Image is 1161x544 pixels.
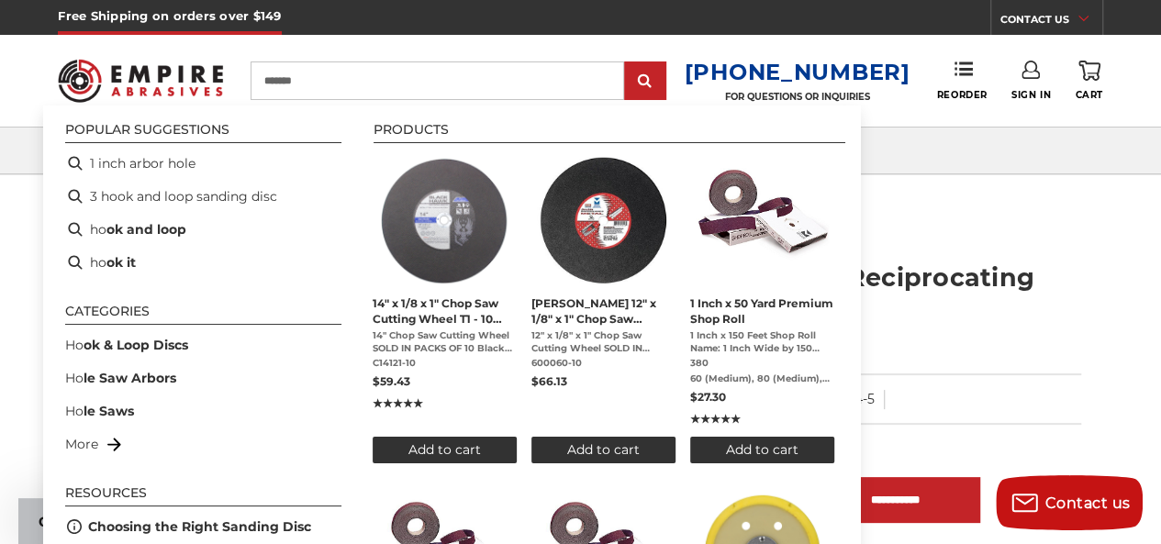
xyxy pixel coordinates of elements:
img: 12" x 1/8" x 1" Stationary Chop Saw Blade [537,154,670,287]
li: Choosing the Right Sanding Disc [58,510,349,543]
li: 1 Inch x 50 Yard Premium Shop Roll [683,147,842,471]
span: 14" x 1/8 x 1" Chop Saw Cutting Wheel T1 - 10 Pack [373,295,517,327]
b: ok it [106,253,136,272]
a: Cart [1076,61,1103,101]
a: Reorder [937,61,988,100]
li: Resources [65,486,341,506]
span: ★★★★★ [690,411,741,427]
b: le Saw Arbors [84,370,176,386]
li: Mercer 12" x 1/8" x 1" Chop Saw Cutting Wheel - 10 Pack [524,147,683,471]
img: Empire Abrasives [58,49,222,113]
a: CONTACT US [1000,9,1102,35]
span: Sign In [1011,89,1051,101]
a: Mercer 12" x 1/8" x 1" Chop Saw Cutting Wheel - 10 Pack [531,154,675,463]
li: hook and loop [58,213,349,246]
span: [PERSON_NAME] 12" x 1/8" x 1" Chop Saw Cutting Wheel - 10 Pack [531,295,675,327]
a: Choosing the Right Sanding Disc [88,517,311,537]
span: 60 (Medium), 80 (Medium), 100 (Medium), 120 (Fine), 150 (Fine), 180 (Very Fine), 220 (Very Fine),... [690,372,834,385]
b: le Saws [84,403,134,419]
input: Submit [627,63,664,100]
span: 1 Inch x 150 Feet Shop Roll Name: 1 Inch Wide by 150 foot long Aluminum Oxide Shop Roll Descripti... [690,329,834,355]
span: Contact us [1045,494,1131,512]
a: Hole Saw Arbors [65,369,176,388]
p: FOR QUESTIONS OR INQUIRIES [684,91,910,103]
span: 1 Inch x 50 Yard Premium Shop Roll [690,295,834,327]
span: 600060-10 [531,357,675,370]
button: Add to cart [690,437,834,463]
li: Hole Saw Arbors [58,361,349,394]
span: Cart [1076,89,1103,101]
li: Hook & Loop Discs [58,328,349,361]
span: 12" x 1/8" x 1" Chop Saw Cutting Wheel SOLD IN PACKS OF 10 [PERSON_NAME] 12 inch Chop Saw Blades ... [531,329,675,355]
span: C14121-10 [373,357,517,370]
button: Add to cart [373,437,517,463]
a: Hole Saws [65,402,134,421]
button: Contact us [996,475,1143,530]
img: 14 Inch Chop Saw Wheel [378,154,511,287]
li: Hole Saws [58,394,349,427]
a: Hook & Loop Discs [65,336,188,355]
li: Products [374,123,845,143]
a: [PHONE_NUMBER] [684,59,910,85]
span: $66.13 [531,374,567,388]
li: 1 inch arbor hole [58,147,349,180]
span: 14" Chop Saw Cutting Wheel SOLD IN PACKS OF 10 Black Hawk 14 Inch Chop Saw Blades are the largest... [373,329,517,355]
b: ok & Loop Discs [84,337,188,353]
span: $59.43 [373,374,410,388]
span: ★★★★★ [373,395,423,412]
div: Get Free ShippingClose teaser [18,498,187,544]
li: 3 hook and loop sanding disc [58,180,349,213]
a: 14" x 1/8 x 1" Chop Saw Cutting Wheel T1 - 10 Pack [373,154,517,463]
li: Popular suggestions [65,123,341,143]
span: Get Free Shipping [39,513,168,530]
li: More [58,427,349,461]
b: ok and loop [106,220,186,239]
span: $27.30 [690,390,726,404]
span: Reorder [937,89,988,101]
span: 380 [690,357,834,370]
li: 14" x 1/8 x 1" Chop Saw Cutting Wheel T1 - 10 Pack [365,147,524,471]
button: Add to cart [531,437,675,463]
li: hook it [58,246,349,279]
a: 1 Inch x 50 Yard Premium Shop Roll [690,154,834,463]
li: Categories [65,305,341,325]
